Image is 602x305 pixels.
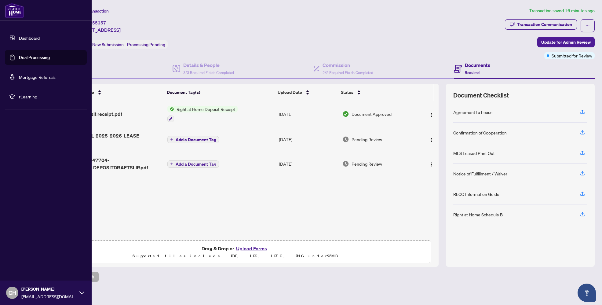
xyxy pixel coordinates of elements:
img: Logo [429,138,434,142]
span: Update for Admin Review [541,37,591,47]
td: [DATE] [276,127,340,152]
a: Mortgage Referrals [19,74,56,80]
a: Deal Processing [19,55,50,60]
td: [DATE] [276,101,340,127]
img: Document Status [342,160,349,167]
span: Submitted for Review [552,52,592,59]
span: rLearning [19,93,82,100]
span: 246 ZOKOL-2025-2026-LEASE AGMT.pdf [68,132,162,147]
button: Logo [426,159,436,169]
span: Upload Date [278,89,302,96]
button: Logo [426,134,436,144]
span: [EMAIL_ADDRESS][DOMAIN_NAME] [21,293,76,300]
button: Upload Forms [234,244,269,252]
img: Document Status [342,136,349,143]
div: Right at Home Schedule B [453,211,503,218]
span: View Transaction [76,8,109,14]
article: Transaction saved 16 minutes ago [529,7,595,14]
div: RECO Information Guide [453,191,499,197]
span: Drag & Drop orUpload FormsSupported files include .PDF, .JPG, .JPEG, .PNG under25MB [39,241,431,263]
button: Add a Document Tag [167,135,219,143]
span: plus [170,162,173,165]
span: Required [465,70,480,75]
span: Document Approved [352,111,392,117]
button: Update for Admin Review [537,37,595,47]
th: Document Tag(s) [164,84,275,101]
button: Logo [426,109,436,119]
div: MLS Leased Print Out [453,150,495,156]
h4: Documents [465,61,490,69]
span: 55357 [92,20,106,26]
h4: Commission [323,61,373,69]
span: Add a Document Tag [176,162,216,166]
span: 1759243347704-246ZOKOLDEPOSITDRAFTSLIP.pdf [68,156,162,171]
span: plus [170,138,173,141]
button: Status IconRight at Home Deposit Receipt [167,106,238,122]
button: Transaction Communication [505,19,577,30]
span: Pending Review [352,136,382,143]
div: Status: [76,40,168,49]
span: Document Checklist [453,91,509,100]
span: Add a Document Tag [176,138,216,142]
div: Confirmation of Cooperation [453,129,507,136]
button: Add a Document Tag [167,136,219,143]
span: ellipsis [586,24,590,28]
img: Document Status [342,111,349,117]
span: RAH deposit receipt.pdf [68,110,122,118]
span: 2/2 Required Fields Completed [323,70,373,75]
img: Logo [429,112,434,117]
th: Upload Date [275,84,338,101]
div: Transaction Communication [517,20,572,29]
th: (3) File Name [65,84,164,101]
button: Add a Document Tag [167,160,219,168]
span: CH [9,288,16,297]
div: Agreement to Lease [453,109,493,116]
a: Dashboard [19,35,40,41]
span: New Submission - Processing Pending [92,42,165,47]
span: [PERSON_NAME] [21,286,76,292]
span: Right at Home Deposit Receipt [174,106,238,112]
span: Pending Review [352,160,382,167]
span: 3/3 Required Fields Completed [183,70,234,75]
button: Open asap [578,284,596,302]
img: Status Icon [167,106,174,112]
td: [DATE] [276,152,340,176]
th: Status [338,84,415,101]
img: logo [5,3,24,18]
span: Drag & Drop or [202,244,269,252]
span: Status [341,89,353,96]
h4: Details & People [183,61,234,69]
p: Supported files include .PDF, .JPG, .JPEG, .PNG under 25 MB [43,252,427,260]
div: Notice of Fulfillment / Waiver [453,170,507,177]
img: Logo [429,162,434,167]
span: [STREET_ADDRESS] [76,26,121,34]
